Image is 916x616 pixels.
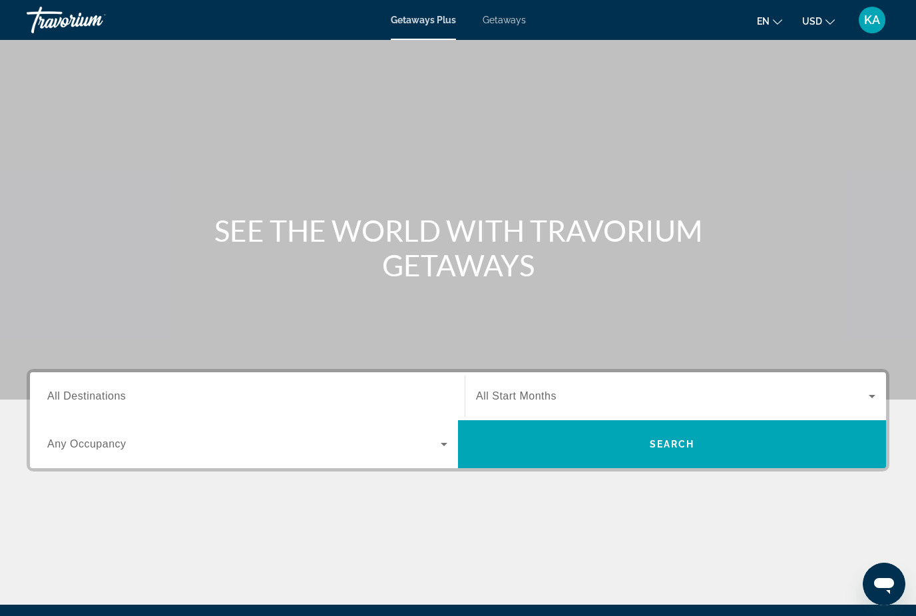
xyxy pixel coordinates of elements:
a: Travorium [27,3,160,37]
button: Search [458,420,886,468]
span: en [757,16,770,27]
input: Select destination [47,389,447,405]
a: Getaways Plus [391,15,456,25]
div: Search widget [30,372,886,468]
button: Change currency [802,11,835,31]
span: All Start Months [476,390,557,402]
span: Any Occupancy [47,438,126,450]
span: All Destinations [47,390,126,402]
button: Change language [757,11,782,31]
h1: SEE THE WORLD WITH TRAVORIUM GETAWAYS [208,213,708,282]
button: User Menu [855,6,889,34]
span: Search [650,439,695,450]
span: KA [864,13,880,27]
a: Getaways [483,15,526,25]
iframe: Кнопка запуска окна обмена сообщениями [863,563,905,605]
span: USD [802,16,822,27]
